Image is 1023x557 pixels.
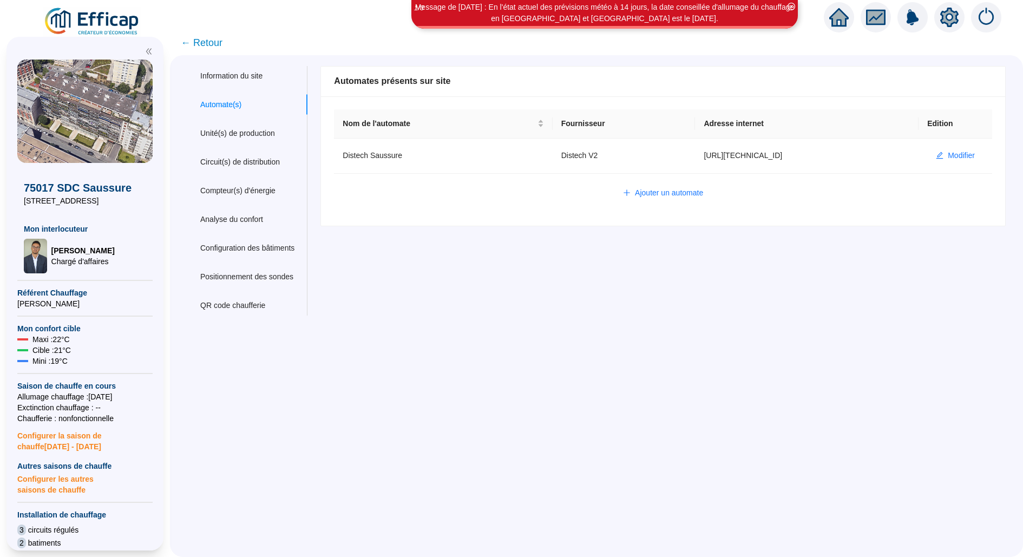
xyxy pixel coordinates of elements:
[635,187,703,199] span: Ajouter un automate
[927,147,983,165] button: Modifier
[623,189,631,196] span: plus
[17,298,153,309] span: [PERSON_NAME]
[788,3,795,10] span: close-circle
[414,4,424,12] i: 1 / 3
[17,471,153,495] span: Configurer les autres saisons de chauffe
[17,381,153,391] span: Saison de chauffe en cours
[17,461,153,471] span: Autres saisons de chauffe
[200,185,276,196] div: Compteur(s) d'énergie
[936,152,943,159] span: edit
[200,271,293,283] div: Positionnement des sondes
[145,48,153,55] span: double-left
[695,139,919,174] td: [URL][TECHNICAL_ID]
[940,8,959,27] span: setting
[17,525,26,535] span: 3
[17,287,153,298] span: Référent Chauffage
[17,391,153,402] span: Allumage chauffage : [DATE]
[17,402,153,413] span: Exctinction chauffage : --
[200,128,275,139] div: Unité(s) de production
[32,334,70,345] span: Maxi : 22 °C
[17,509,153,520] span: Installation de chauffage
[51,256,115,267] span: Chargé d'affaires
[200,156,280,168] div: Circuit(s) de distribution
[28,538,61,548] span: batiments
[181,35,222,50] span: ← Retour
[334,109,552,139] th: Nom de l'automate
[971,2,1001,32] img: alerts
[334,139,552,174] td: Distech Saussure
[200,70,263,82] div: Information du site
[17,323,153,334] span: Mon confort cible
[695,109,919,139] th: Adresse internet
[829,8,849,27] span: home
[24,224,146,234] span: Mon interlocuteur
[17,424,153,452] span: Configurer la saison de chauffe [DATE] - [DATE]
[919,109,992,139] th: Edition
[200,214,263,225] div: Analyse du confort
[17,413,153,424] span: Chaufferie : non fonctionnelle
[897,2,928,32] img: alerts
[343,118,535,129] span: Nom de l'automate
[553,139,696,174] td: Distech V2
[43,6,141,37] img: efficap energie logo
[24,180,146,195] span: 75017 SDC Saussure
[32,356,68,366] span: Mini : 19 °C
[200,99,241,110] div: Automate(s)
[24,195,146,206] span: [STREET_ADDRESS]
[32,345,71,356] span: Cible : 21 °C
[200,243,294,254] div: Configuration des bâtiments
[28,525,78,535] span: circuits régulés
[200,300,265,311] div: QR code chaufferie
[24,239,47,273] img: Chargé d'affaires
[866,8,886,27] span: fund
[553,109,696,139] th: Fournisseur
[51,245,115,256] span: [PERSON_NAME]
[614,185,712,202] button: Ajouter un automate
[17,538,26,548] span: 2
[413,2,796,24] div: Message de [DATE] : En l'état actuel des prévisions météo à 14 jours, la date conseillée d'alluma...
[948,150,975,161] span: Modifier
[334,75,992,88] div: Automates présents sur site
